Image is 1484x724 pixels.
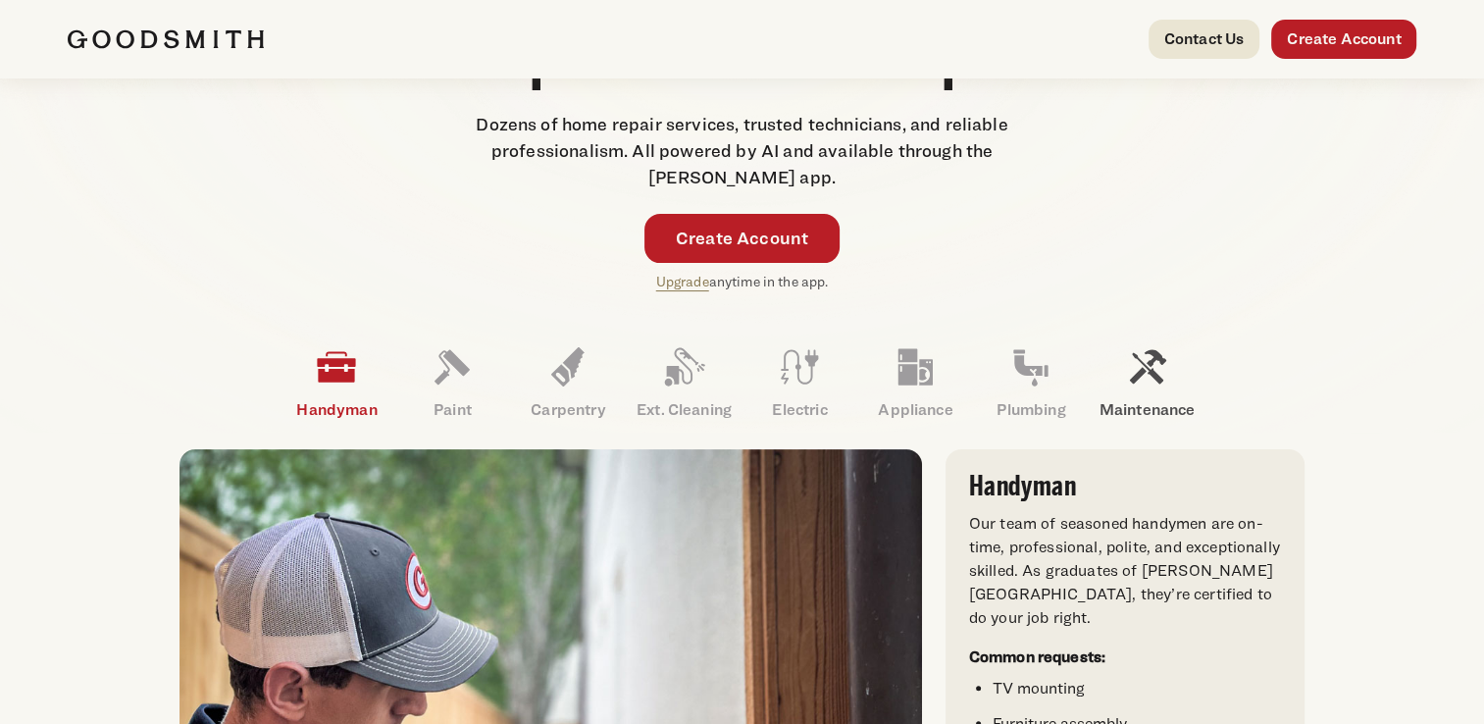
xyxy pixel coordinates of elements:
a: Electric [742,332,857,434]
p: Appliance [857,398,973,422]
span: Dozens of home repair services, trusted technicians, and reliable professionalism. All powered by... [476,114,1007,187]
strong: Common requests: [969,647,1106,666]
p: Paint [394,398,510,422]
p: Carpentry [510,398,626,422]
p: Handyman [279,398,394,422]
p: Ext. Cleaning [626,398,742,422]
a: Ext. Cleaning [626,332,742,434]
a: Create Account [644,214,841,263]
h3: Handyman [969,473,1281,500]
a: Upgrade [656,273,709,289]
a: Appliance [857,332,973,434]
p: Electric [742,398,857,422]
a: Handyman [279,332,394,434]
li: TV mounting [993,677,1281,700]
p: Plumbing [973,398,1089,422]
a: Create Account [1271,20,1416,59]
p: Maintenance [1089,398,1204,422]
p: Our team of seasoned handymen are on-time, professional, polite, and exceptionally skilled. As gr... [969,512,1281,630]
a: Contact Us [1149,20,1260,59]
a: Carpentry [510,332,626,434]
img: Goodsmith [68,29,264,49]
a: Paint [394,332,510,434]
a: Plumbing [973,332,1089,434]
a: Maintenance [1089,332,1204,434]
p: anytime in the app. [656,271,829,293]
